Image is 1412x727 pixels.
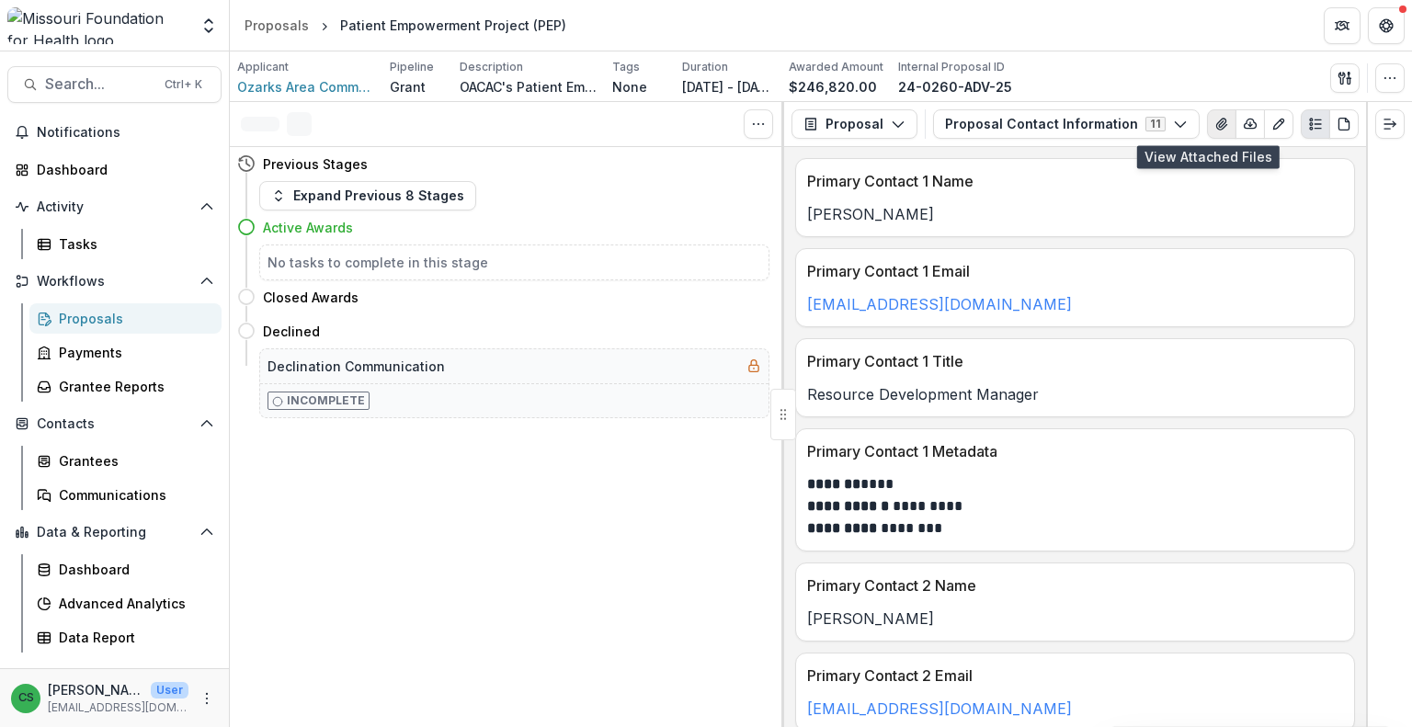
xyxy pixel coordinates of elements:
[682,59,728,75] p: Duration
[37,199,192,215] span: Activity
[807,170,1336,192] p: Primary Contact 1 Name
[807,383,1343,405] p: Resource Development Manager
[37,160,207,179] div: Dashboard
[29,480,222,510] a: Communications
[161,74,206,95] div: Ctrl + K
[7,154,222,185] a: Dashboard
[59,343,207,362] div: Payments
[7,66,222,103] button: Search...
[37,525,192,540] span: Data & Reporting
[807,260,1336,282] p: Primary Contact 1 Email
[29,588,222,619] a: Advanced Analytics
[237,12,574,39] nav: breadcrumb
[789,77,877,97] p: $246,820.00
[268,357,445,376] h5: Declination Communication
[259,181,476,210] button: Expand Previous 8 Stages
[1301,109,1330,139] button: Plaintext view
[7,409,222,438] button: Open Contacts
[898,77,1012,97] p: 24-0260-ADV-25
[263,154,368,174] h4: Previous Stages
[45,75,154,93] span: Search...
[807,440,1336,462] p: Primary Contact 1 Metadata
[807,665,1336,687] p: Primary Contact 2 Email
[933,109,1200,139] button: Proposal Contact Information11
[791,109,917,139] button: Proposal
[807,203,1343,225] p: [PERSON_NAME]
[7,267,222,296] button: Open Workflows
[807,574,1336,596] p: Primary Contact 2 Name
[340,16,566,35] div: Patient Empowerment Project (PEP)
[37,274,192,290] span: Workflows
[744,109,773,139] button: Toggle View Cancelled Tasks
[898,59,1005,75] p: Internal Proposal ID
[1324,7,1361,44] button: Partners
[263,288,359,307] h4: Closed Awards
[1368,7,1405,44] button: Get Help
[460,59,523,75] p: Description
[263,218,353,237] h4: Active Awards
[29,622,222,653] a: Data Report
[7,7,188,44] img: Missouri Foundation for Health logo
[245,16,309,35] div: Proposals
[29,229,222,259] a: Tasks
[59,309,207,328] div: Proposals
[59,234,207,254] div: Tasks
[612,59,640,75] p: Tags
[59,594,207,613] div: Advanced Analytics
[237,59,289,75] p: Applicant
[29,446,222,476] a: Grantees
[37,125,214,141] span: Notifications
[196,7,222,44] button: Open entity switcher
[29,337,222,368] a: Payments
[807,295,1072,313] a: [EMAIL_ADDRESS][DOMAIN_NAME]
[789,59,883,75] p: Awarded Amount
[18,692,34,704] div: Chase Shiflet
[237,12,316,39] a: Proposals
[196,687,218,710] button: More
[612,77,647,97] p: None
[1375,109,1405,139] button: Expand right
[7,517,222,547] button: Open Data & Reporting
[59,451,207,471] div: Grantees
[48,680,143,699] p: [PERSON_NAME]
[1264,109,1293,139] button: Edit as form
[7,118,222,147] button: Notifications
[37,416,192,432] span: Contacts
[263,322,320,341] h4: Declined
[29,303,222,334] a: Proposals
[807,699,1072,718] a: [EMAIL_ADDRESS][DOMAIN_NAME]
[1329,109,1359,139] button: PDF view
[7,192,222,222] button: Open Activity
[151,682,188,699] p: User
[287,392,365,409] p: Incomplete
[59,560,207,579] div: Dashboard
[29,371,222,402] a: Grantee Reports
[390,77,426,97] p: Grant
[682,77,774,97] p: [DATE] - [DATE]
[48,699,188,716] p: [EMAIL_ADDRESS][DOMAIN_NAME]
[460,77,598,97] p: OACAC's Patient Empowerment Project (PEP) proposes supportive services for [MEDICAL_DATA] individ...
[59,377,207,396] div: Grantee Reports
[807,608,1343,630] p: [PERSON_NAME]
[29,554,222,585] a: Dashboard
[390,59,434,75] p: Pipeline
[807,350,1336,372] p: Primary Contact 1 Title
[59,485,207,505] div: Communications
[268,253,761,272] h5: No tasks to complete in this stage
[59,628,207,647] div: Data Report
[237,77,375,97] a: Ozarks Area Community Action Corporation
[1207,109,1236,139] button: View Attached Files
